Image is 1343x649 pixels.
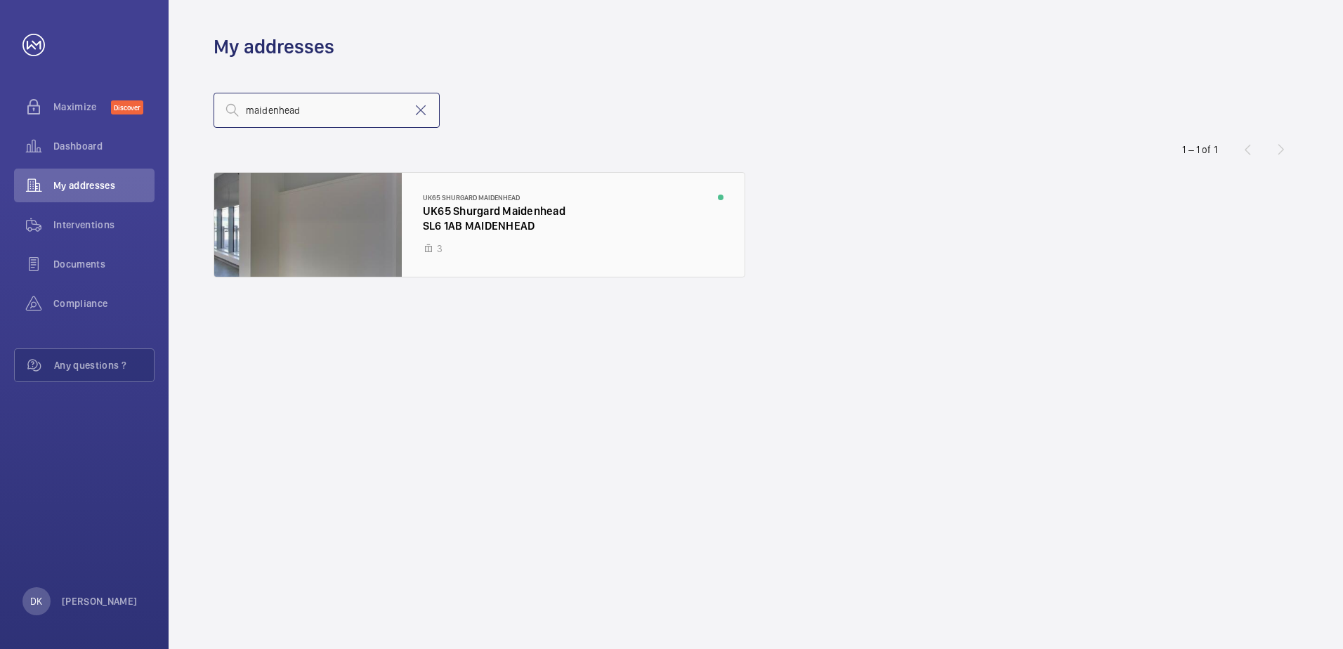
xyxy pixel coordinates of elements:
[53,178,155,192] span: My addresses
[30,594,42,608] p: DK
[53,100,111,114] span: Maximize
[53,139,155,153] span: Dashboard
[111,100,143,114] span: Discover
[53,218,155,232] span: Interventions
[62,594,138,608] p: [PERSON_NAME]
[53,296,155,310] span: Compliance
[214,93,440,128] input: Search by address
[1182,143,1217,157] div: 1 – 1 of 1
[53,257,155,271] span: Documents
[54,358,154,372] span: Any questions ?
[214,34,334,60] h1: My addresses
